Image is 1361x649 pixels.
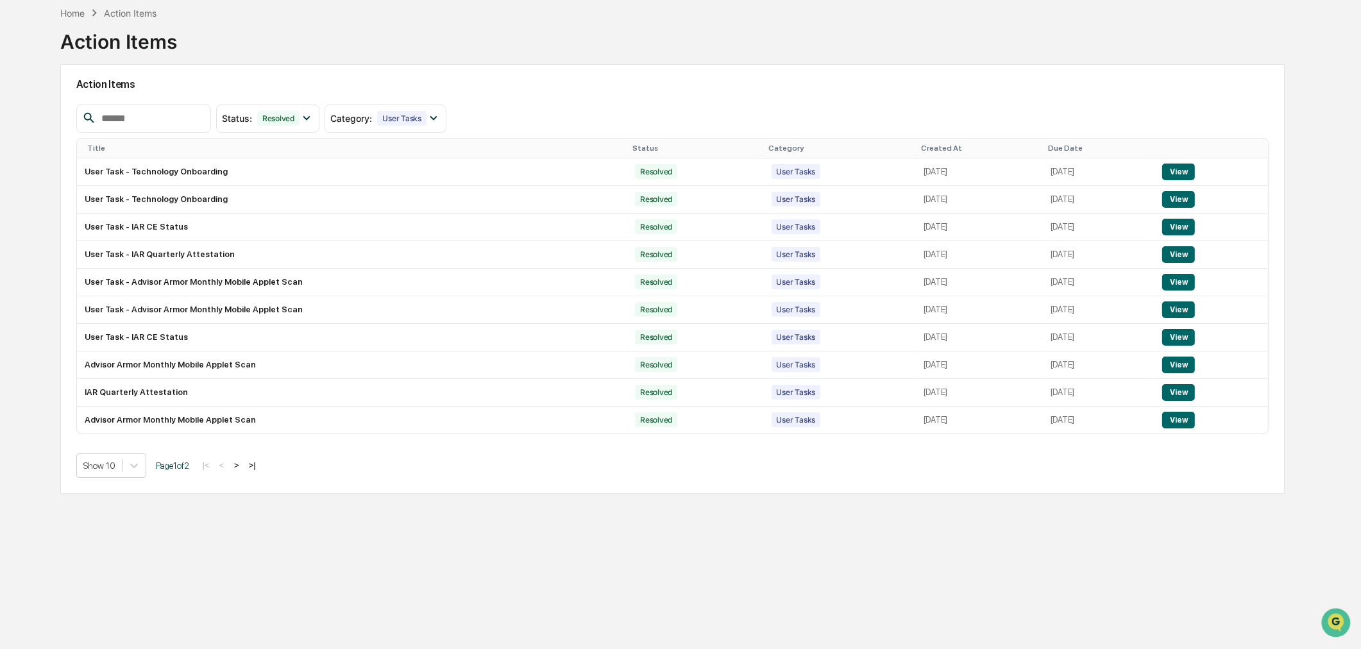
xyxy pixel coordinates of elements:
[635,330,677,344] div: Resolved
[921,144,1038,153] div: Created At
[1162,167,1195,176] a: View
[916,407,1043,434] td: [DATE]
[1162,412,1195,428] button: View
[13,229,23,239] div: 🖐️
[13,142,86,153] div: Past conversations
[772,192,821,206] div: User Tasks
[77,214,627,241] td: User Task - IAR CE Status
[199,140,233,155] button: See all
[1162,246,1195,263] button: View
[40,174,104,185] span: [PERSON_NAME]
[916,296,1043,324] td: [DATE]
[1043,379,1155,407] td: [DATE]
[77,351,627,379] td: Advisor Armor Monthly Mobile Applet Scan
[330,113,372,124] span: Category :
[1043,214,1155,241] td: [DATE]
[1043,296,1155,324] td: [DATE]
[87,144,622,153] div: Title
[90,283,155,293] a: Powered byPylon
[1162,191,1195,208] button: View
[1162,277,1195,287] a: View
[60,8,85,19] div: Home
[199,460,214,471] button: |<
[26,252,81,265] span: Data Lookup
[916,158,1043,186] td: [DATE]
[8,223,88,246] a: 🖐️Preclearance
[772,274,821,289] div: User Tasks
[377,111,427,126] div: User Tasks
[632,144,758,153] div: Status
[772,330,821,344] div: User Tasks
[104,8,156,19] div: Action Items
[77,324,627,351] td: User Task - IAR CE Status
[13,253,23,264] div: 🔎
[769,144,911,153] div: Category
[1043,269,1155,296] td: [DATE]
[76,78,1269,90] h2: Action Items
[1320,607,1355,641] iframe: Open customer support
[772,302,821,317] div: User Tasks
[635,357,677,372] div: Resolved
[77,241,627,269] td: User Task - IAR Quarterly Attestation
[1162,194,1195,204] a: View
[1162,415,1195,425] a: View
[1043,324,1155,351] td: [DATE]
[916,186,1043,214] td: [DATE]
[1162,305,1195,314] a: View
[1162,164,1195,180] button: View
[1162,249,1195,259] a: View
[1162,329,1195,346] button: View
[1162,219,1195,235] button: View
[916,269,1043,296] td: [DATE]
[13,27,233,47] p: How can we help?
[1043,407,1155,434] td: [DATE]
[77,186,627,214] td: User Task - Technology Onboarding
[222,113,252,124] span: Status :
[772,385,821,400] div: User Tasks
[77,407,627,434] td: Advisor Armor Monthly Mobile Applet Scan
[13,98,36,121] img: 1746055101610-c473b297-6a78-478c-a979-82029cc54cd1
[635,247,677,262] div: Resolved
[635,274,677,289] div: Resolved
[77,296,627,324] td: User Task - Advisor Armor Monthly Mobile Applet Scan
[635,302,677,317] div: Resolved
[916,214,1043,241] td: [DATE]
[1043,158,1155,186] td: [DATE]
[77,379,627,407] td: IAR Quarterly Attestation
[26,175,36,185] img: 1746055101610-c473b297-6a78-478c-a979-82029cc54cd1
[1043,241,1155,269] td: [DATE]
[772,247,821,262] div: User Tasks
[216,460,228,471] button: <
[114,174,140,185] span: [DATE]
[635,385,677,400] div: Resolved
[772,164,821,179] div: User Tasks
[257,111,300,126] div: Resolved
[916,351,1043,379] td: [DATE]
[635,164,677,179] div: Resolved
[1048,144,1150,153] div: Due Date
[1043,351,1155,379] td: [DATE]
[218,102,233,117] button: Start new chat
[772,219,821,234] div: User Tasks
[93,229,103,239] div: 🗄️
[635,192,677,206] div: Resolved
[635,219,677,234] div: Resolved
[44,98,210,111] div: Start new chat
[635,412,677,427] div: Resolved
[77,158,627,186] td: User Task - Technology Onboarding
[1162,384,1195,401] button: View
[1043,186,1155,214] td: [DATE]
[245,460,260,471] button: >|
[1162,222,1195,232] a: View
[77,269,627,296] td: User Task - Advisor Armor Monthly Mobile Applet Scan
[1162,357,1195,373] button: View
[1162,360,1195,369] a: View
[916,379,1043,407] td: [DATE]
[60,20,177,53] div: Action Items
[1162,332,1195,342] a: View
[916,241,1043,269] td: [DATE]
[1162,274,1195,291] button: View
[156,460,189,471] span: Page 1 of 2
